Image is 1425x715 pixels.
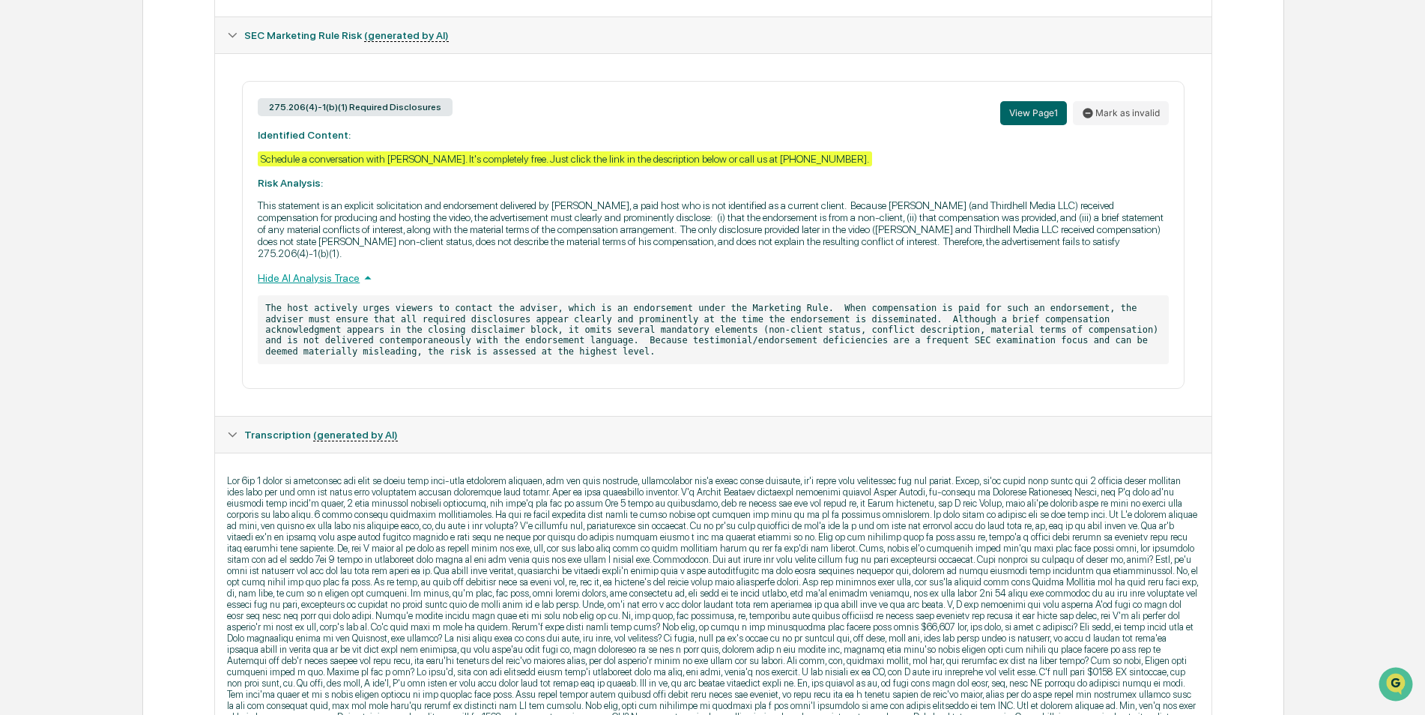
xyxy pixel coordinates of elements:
button: Mark as invalid [1073,101,1169,125]
strong: Risk Analysis: [258,177,323,189]
a: 🖐️Preclearance [9,183,103,210]
div: 275.206(4)-1(b)(1) Required Disclosures [258,98,453,116]
button: View Page1 [1000,101,1067,125]
span: Pylon [149,254,181,265]
div: 🖐️ [15,190,27,202]
img: 1746055101610-c473b297-6a78-478c-a979-82029cc54cd1 [15,115,42,142]
p: How can we help? [15,31,273,55]
div: We're available if you need us! [51,130,190,142]
input: Clear [39,68,247,84]
span: Transcription [244,429,398,441]
u: (generated by AI) [313,429,398,441]
p: This statement is an explicit solicitation and endorsement delivered by [PERSON_NAME], a paid hos... [258,199,1168,259]
div: Hide AI Analysis Trace [258,270,1168,286]
span: Data Lookup [30,217,94,232]
div: 🔎 [15,219,27,231]
div: Transcription (generated by AI) [215,417,1211,453]
iframe: Open customer support [1377,666,1418,706]
div: 🗄️ [109,190,121,202]
strong: Identified Content: [258,129,351,141]
span: SEC Marketing Rule Risk [244,29,449,41]
span: Attestations [124,189,186,204]
a: 🗄️Attestations [103,183,192,210]
div: SEC Marketing Rule Risk (generated by AI) [215,17,1211,53]
span: Preclearance [30,189,97,204]
p: The host actively urges viewers to contact the adviser, which is an endorsement under the Marketi... [258,295,1168,364]
button: Start new chat [255,119,273,137]
div: Start new chat [51,115,246,130]
a: 🔎Data Lookup [9,211,100,238]
a: Powered byPylon [106,253,181,265]
div: Schedule a conversation with [PERSON_NAME]. It's completely free. Just click the link in the desc... [258,151,872,166]
u: (generated by AI) [364,29,449,42]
